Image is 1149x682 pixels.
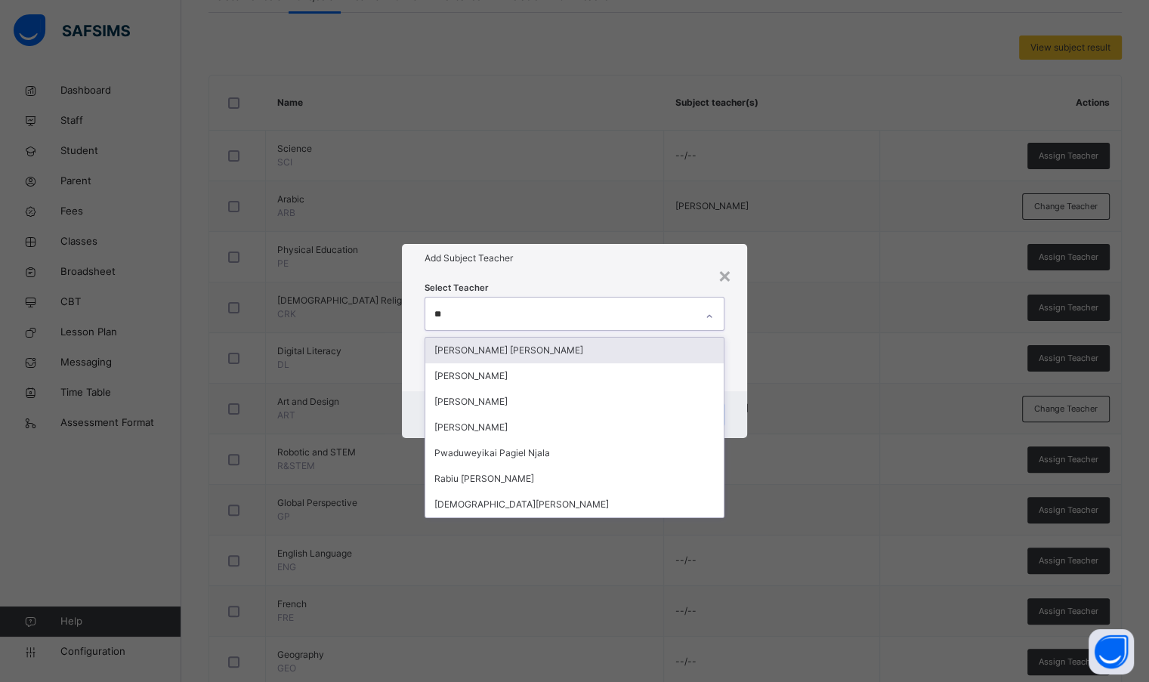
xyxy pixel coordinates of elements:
button: Open asap [1089,629,1134,674]
div: × [718,259,732,291]
div: [PERSON_NAME] [PERSON_NAME] [425,338,723,363]
h1: Add Subject Teacher [425,252,724,265]
div: [PERSON_NAME] [425,363,723,389]
div: [PERSON_NAME] [425,389,723,415]
div: [PERSON_NAME] [425,415,723,440]
div: [DEMOGRAPHIC_DATA][PERSON_NAME] [425,492,723,517]
span: Select Teacher [425,282,489,295]
div: Rabiu [PERSON_NAME] [425,466,723,492]
div: Pwaduweyikai Pagiel Njala [425,440,723,466]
